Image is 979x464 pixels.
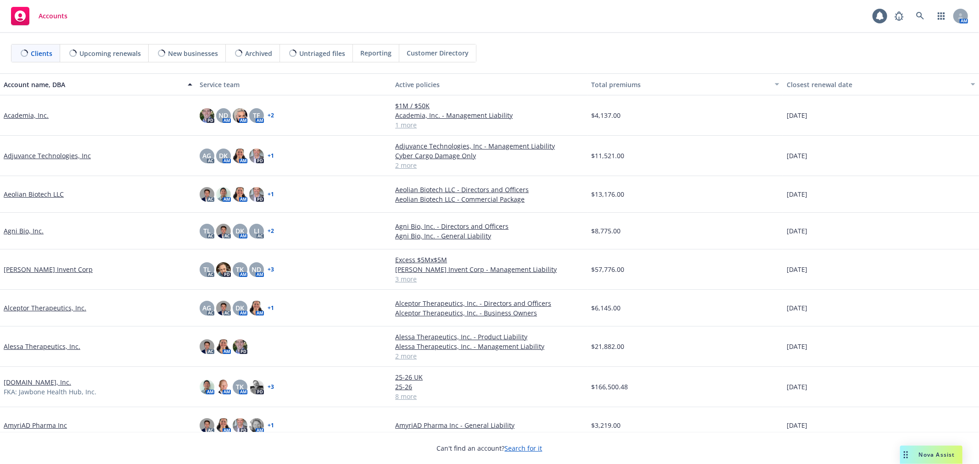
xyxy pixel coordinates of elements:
[395,308,584,318] a: Alceptor Therapeutics, Inc. - Business Owners
[268,192,274,197] a: + 1
[787,382,807,392] span: [DATE]
[395,392,584,401] a: 8 more
[31,49,52,58] span: Clients
[268,113,274,118] a: + 2
[299,49,345,58] span: Untriaged files
[249,301,264,315] img: photo
[268,228,274,234] a: + 2
[236,265,244,274] span: TK
[236,382,244,392] span: TK
[591,80,770,89] div: Total premiums
[395,231,584,241] a: Agni Bio, Inc. - General Liability
[4,80,182,89] div: Account name, DBA
[218,110,228,120] span: ND
[4,265,93,274] a: [PERSON_NAME] Invent Corp
[216,380,231,394] img: photo
[591,110,621,120] span: $4,137.00
[407,48,469,58] span: Customer Directory
[591,189,624,199] span: $13,176.00
[395,265,584,274] a: [PERSON_NAME] Invent Corp - Management Liability
[505,444,543,453] a: Search for it
[196,73,392,95] button: Service team
[395,255,584,265] a: Excess $5Mx$5M
[591,226,621,236] span: $8,775.00
[395,185,584,194] a: Aeolian Biotech LLC - Directors and Officers
[4,342,80,351] a: Alessa Therapeutics, Inc.
[437,443,543,453] span: Can't find an account?
[235,303,244,313] span: DK
[216,187,231,202] img: photo
[200,339,214,354] img: photo
[4,377,71,387] a: [DOMAIN_NAME], Inc.
[787,226,807,236] span: [DATE]
[783,73,979,95] button: Closest renewal date
[919,451,955,458] span: Nova Assist
[787,303,807,313] span: [DATE]
[787,110,807,120] span: [DATE]
[395,80,584,89] div: Active policies
[219,151,228,160] span: DK
[787,189,807,199] span: [DATE]
[900,446,912,464] div: Drag to move
[233,339,247,354] img: photo
[216,301,231,315] img: photo
[932,7,951,25] a: Switch app
[249,380,264,394] img: photo
[395,221,584,231] a: Agni Bio, Inc. - Directors and Officers
[79,49,141,58] span: Upcoming renewals
[200,380,214,394] img: photo
[216,418,231,433] img: photo
[591,420,621,430] span: $3,219.00
[216,224,231,238] img: photo
[233,187,247,202] img: photo
[200,187,214,202] img: photo
[395,332,584,342] a: Alessa Therapeutics, Inc. - Product Liability
[4,387,96,397] span: FKA: Jawbone Health Hub, Inc.
[268,153,274,159] a: + 1
[395,298,584,308] a: Alceptor Therapeutics, Inc. - Directors and Officers
[900,446,962,464] button: Nova Assist
[591,265,624,274] span: $57,776.00
[787,80,965,89] div: Closest renewal date
[911,7,929,25] a: Search
[395,110,584,120] a: Academia, Inc. - Management Liability
[39,12,67,20] span: Accounts
[203,226,211,236] span: TL
[395,382,584,392] a: 25-26
[395,120,584,130] a: 1 more
[587,73,783,95] button: Total premiums
[4,189,64,199] a: Aeolian Biotech LLC
[202,151,211,160] span: AG
[249,418,264,433] img: photo
[233,108,247,123] img: photo
[395,372,584,382] a: 25-26 UK
[4,226,44,236] a: Agni Bio, Inc.
[787,420,807,430] span: [DATE]
[787,265,807,274] span: [DATE]
[395,141,584,151] a: Adjuvance Technologies, Inc - Management Liability
[245,49,272,58] span: Archived
[253,110,260,120] span: TF
[254,226,259,236] span: LI
[268,305,274,311] a: + 1
[203,265,211,274] span: TL
[268,267,274,272] a: + 3
[395,101,584,110] a: $1M / $50K
[395,160,584,170] a: 2 more
[4,151,91,160] a: Adjuvance Technologies, Inc
[395,194,584,204] a: Aeolian Biotech LLC - Commercial Package
[249,149,264,163] img: photo
[787,342,807,351] span: [DATE]
[235,226,244,236] span: DK
[392,73,587,95] button: Active policies
[268,384,274,390] a: + 3
[591,151,624,160] span: $11,521.00
[7,3,71,29] a: Accounts
[200,108,214,123] img: photo
[890,7,908,25] a: Report a Bug
[395,351,584,361] a: 2 more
